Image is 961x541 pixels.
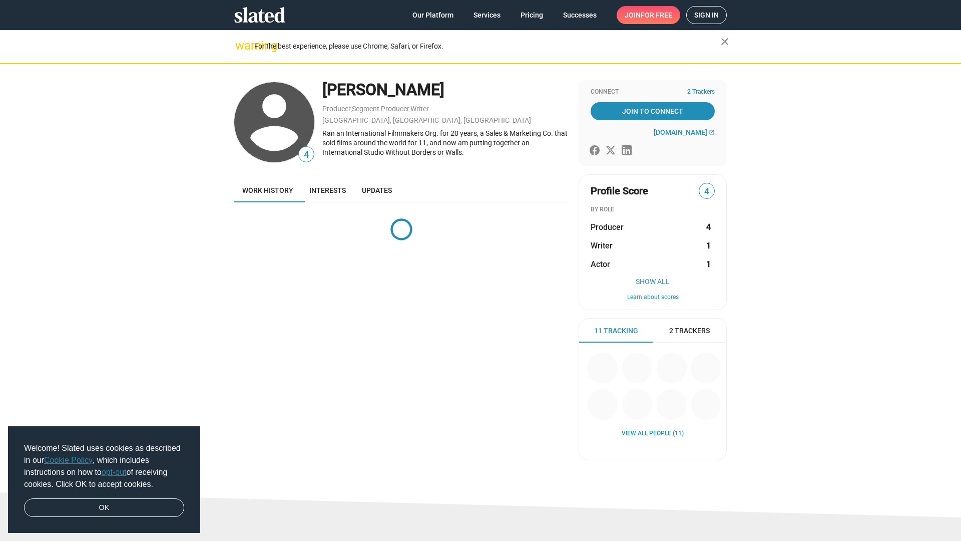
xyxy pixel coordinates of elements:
button: Learn about scores [591,294,715,302]
span: Welcome! Slated uses cookies as described in our , which includes instructions on how to of recei... [24,442,184,490]
a: dismiss cookie message [24,498,184,517]
a: Updates [354,178,400,202]
a: Producer [322,105,351,113]
span: Producer [591,222,624,232]
span: [DOMAIN_NAME] [654,128,707,136]
mat-icon: open_in_new [709,129,715,135]
div: BY ROLE [591,206,715,214]
a: Writer [410,105,429,113]
span: Profile Score [591,184,648,198]
a: View all People (11) [622,430,684,438]
span: 2 Trackers [687,88,715,96]
span: for free [641,6,672,24]
mat-icon: close [719,36,731,48]
a: Sign in [686,6,727,24]
a: [DOMAIN_NAME] [654,128,715,136]
div: Connect [591,88,715,96]
a: Services [465,6,509,24]
a: Join To Connect [591,102,715,120]
span: 2 Trackers [669,326,710,336]
span: Join [625,6,672,24]
a: Work history [234,178,301,202]
span: Services [473,6,501,24]
span: 4 [699,185,714,198]
button: Show All [591,278,715,286]
span: Interests [309,186,346,194]
a: Cookie Policy [44,456,93,464]
div: For the best experience, please use Chrome, Safari, or Firefox. [254,40,721,53]
a: Our Platform [404,6,461,24]
a: Pricing [513,6,551,24]
a: [GEOGRAPHIC_DATA], [GEOGRAPHIC_DATA], [GEOGRAPHIC_DATA] [322,116,531,124]
span: Sign in [694,7,719,24]
span: Successes [563,6,597,24]
mat-icon: warning [235,40,247,52]
span: Work history [242,186,293,194]
a: Joinfor free [617,6,680,24]
span: Updates [362,186,392,194]
div: [PERSON_NAME] [322,79,569,101]
span: Our Platform [412,6,453,24]
div: cookieconsent [8,426,200,533]
strong: 1 [706,259,711,269]
a: opt-out [102,468,127,476]
strong: 1 [706,240,711,251]
span: Actor [591,259,610,269]
span: , [409,107,410,112]
span: Writer [591,240,613,251]
div: Ran an International Filmmakers Org. for 20 years, a Sales & Marketing Co. that sold films around... [322,129,569,157]
span: 11 Tracking [594,326,638,336]
span: Join To Connect [593,102,713,120]
strong: 4 [706,222,711,232]
a: Segment Producer [352,105,409,113]
a: Interests [301,178,354,202]
span: , [351,107,352,112]
a: Successes [555,6,605,24]
span: 4 [299,148,314,162]
span: Pricing [521,6,543,24]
